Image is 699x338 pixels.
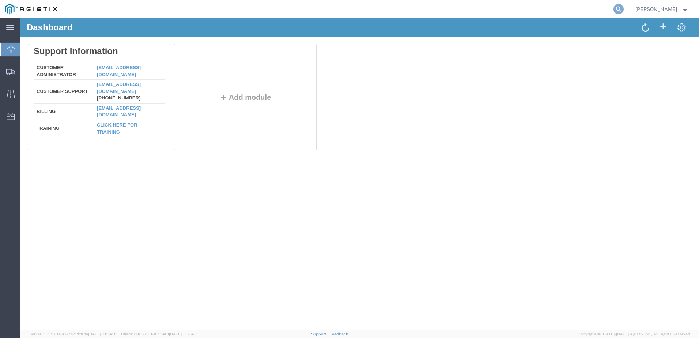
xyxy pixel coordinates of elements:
span: Nathan Seeley [635,5,677,13]
span: Server: 2025.21.0-667a72bf6fa [29,332,118,336]
a: Support [311,332,329,336]
button: [PERSON_NAME] [635,5,689,14]
a: [EMAIL_ADDRESS][DOMAIN_NAME] [76,87,120,99]
button: Add module [197,75,253,83]
td: Training [13,102,73,117]
td: Billing [13,85,73,102]
span: Copyright © [DATE]-[DATE] Agistix Inc., All Rights Reserved [578,331,690,337]
a: [EMAIL_ADDRESS][DOMAIN_NAME] [76,63,120,76]
td: [PHONE_NUMBER] [73,61,144,85]
img: logo [5,4,57,15]
a: Feedback [329,332,348,336]
a: [EMAIL_ADDRESS][DOMAIN_NAME] [76,46,120,59]
a: Click here for training [76,104,117,116]
span: [DATE] 11:51:43 [169,332,196,336]
td: Customer Support [13,61,73,85]
span: [DATE] 10:54:32 [88,332,118,336]
iframe: FS Legacy Container [20,18,699,330]
span: Client: 2025.21.0-f0c8481 [121,332,196,336]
